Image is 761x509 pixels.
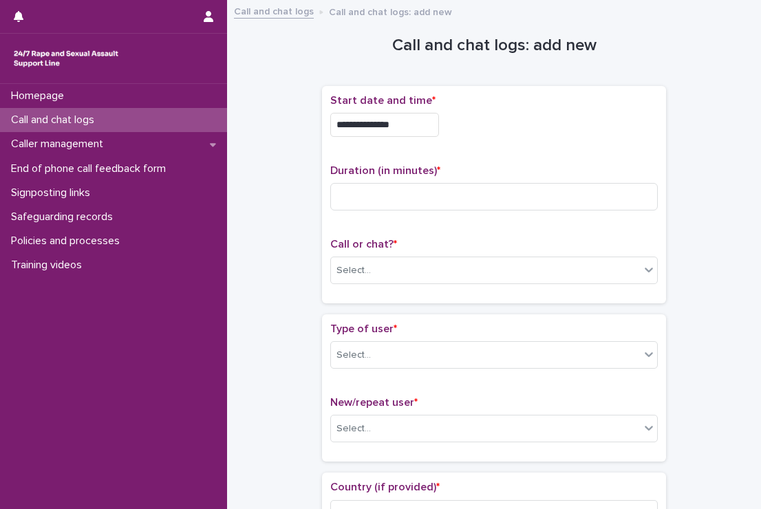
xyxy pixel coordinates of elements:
[11,45,121,72] img: rhQMoQhaT3yELyF149Cw
[6,162,177,175] p: End of phone call feedback form
[330,323,397,334] span: Type of user
[336,422,371,436] div: Select...
[336,263,371,278] div: Select...
[6,138,114,151] p: Caller management
[336,348,371,362] div: Select...
[330,397,418,408] span: New/repeat user
[330,165,440,176] span: Duration (in minutes)
[6,186,101,199] p: Signposting links
[330,239,397,250] span: Call or chat?
[6,210,124,224] p: Safeguarding records
[234,3,314,19] a: Call and chat logs
[329,3,452,19] p: Call and chat logs: add new
[330,95,436,106] span: Start date and time
[6,235,131,248] p: Policies and processes
[6,113,105,127] p: Call and chat logs
[6,89,75,102] p: Homepage
[6,259,93,272] p: Training videos
[330,481,440,492] span: Country (if provided)
[322,36,666,56] h1: Call and chat logs: add new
